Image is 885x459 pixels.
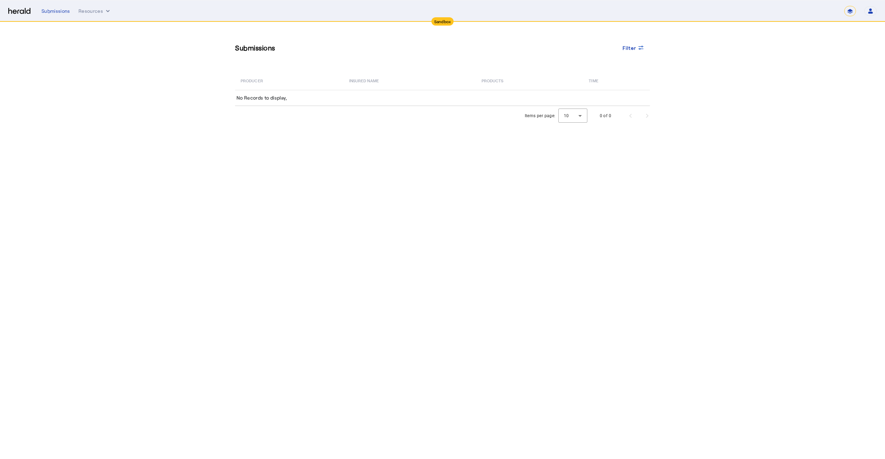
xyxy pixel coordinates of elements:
span: PRODUCTS [482,77,504,84]
div: Submissions [41,8,70,15]
button: Resources dropdown menu [78,8,111,15]
span: Insured Name [349,77,379,84]
button: Filter [617,41,650,54]
span: PRODUCER [241,77,263,84]
span: Filter [623,44,636,51]
span: Time [589,77,598,84]
table: Table view of all submissions by your platform [235,71,650,106]
img: Herald Logo [8,8,30,15]
div: Items per page: [525,112,556,119]
td: No Records to display, [235,90,650,106]
div: Sandbox [431,17,454,26]
div: 0 of 0 [600,112,611,119]
h3: Submissions [235,43,275,53]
